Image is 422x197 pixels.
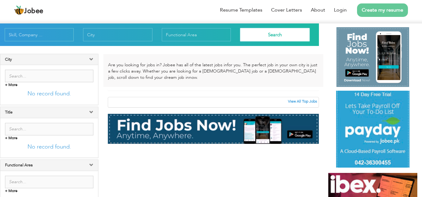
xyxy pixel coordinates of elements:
[5,82,17,87] span: + More
[14,5,24,15] img: jobee.io
[288,99,317,104] a: View All Top Jobs
[5,28,74,41] input: Skill, Company ...
[83,28,152,41] input: City
[336,27,409,87] img: mobile-app-banner.png
[10,91,89,97] h4: No record found.
[336,91,409,168] img: payday_banner.jpg
[162,28,231,41] input: Functional Area
[10,144,89,150] h4: No record found.
[5,135,17,140] span: + More
[271,7,302,14] a: Cover Letters
[220,7,262,14] a: Resume Templates
[334,7,347,14] a: Login
[5,57,12,62] span: City
[108,114,319,144] img: jobee-mobile-h-banner.gif
[240,28,309,41] button: Search
[14,5,43,15] a: Jobee
[24,8,43,15] span: Jobee
[311,7,325,14] a: About
[108,62,319,81] p: Are you looking for jobs in ? Jobee has all of the latest jobs in for you. The perfect job in you...
[5,188,17,193] span: + More
[5,70,93,82] input: Search...
[5,123,93,135] input: Search...
[5,176,93,188] input: Search...
[357,3,408,17] a: Create my resume
[5,109,12,115] span: Title
[5,162,33,168] span: Functional Area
